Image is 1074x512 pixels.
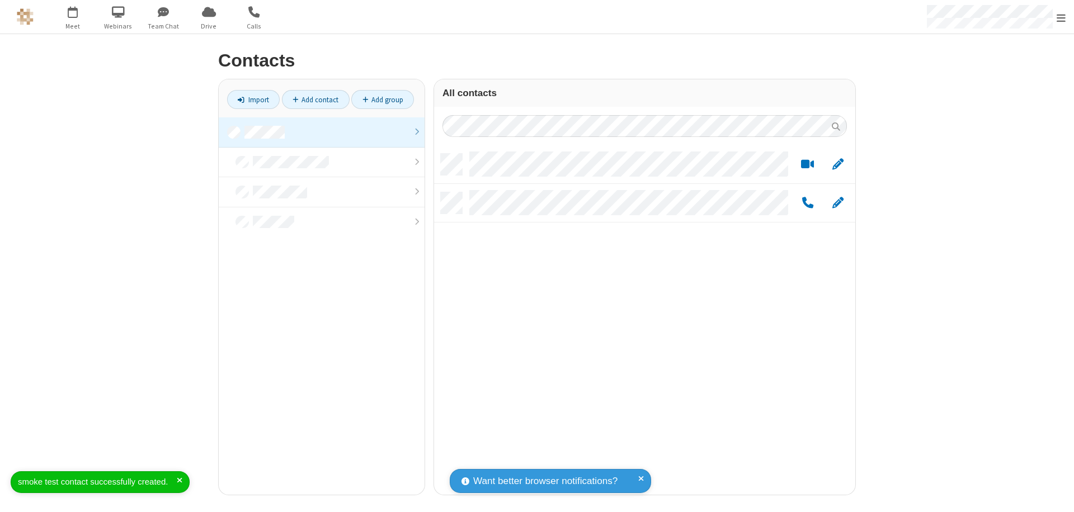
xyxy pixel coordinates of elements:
img: QA Selenium DO NOT DELETE OR CHANGE [17,8,34,25]
h2: Contacts [218,51,856,70]
span: Calls [233,21,275,31]
a: Import [227,90,280,109]
span: Meet [52,21,94,31]
button: Start a video meeting [797,158,818,172]
button: Edit [827,196,849,210]
span: Drive [188,21,230,31]
span: Webinars [97,21,139,31]
span: Want better browser notifications? [473,474,618,489]
button: Call by phone [797,196,818,210]
div: smoke test contact successfully created. [18,476,177,489]
span: Team Chat [143,21,185,31]
a: Add contact [282,90,350,109]
button: Edit [827,158,849,172]
a: Add group [351,90,414,109]
div: grid [434,145,855,495]
h3: All contacts [442,88,847,98]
